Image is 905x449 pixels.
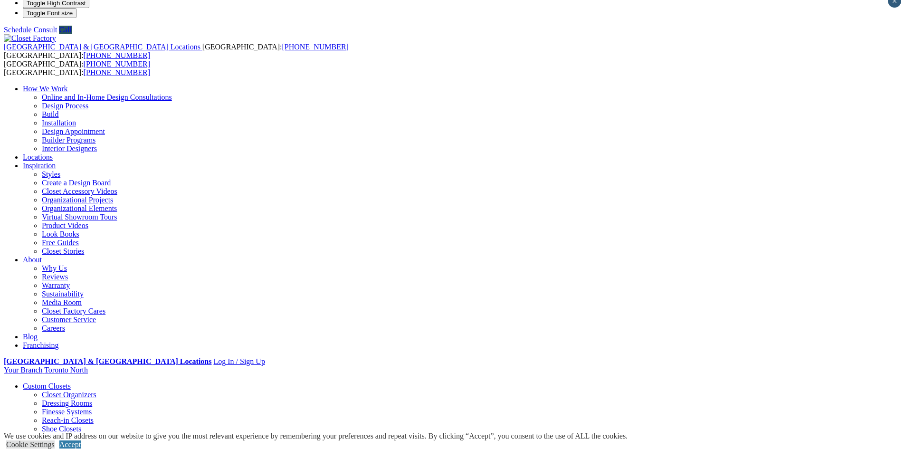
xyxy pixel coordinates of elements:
[42,425,81,433] a: Shoe Closets
[42,196,113,204] a: Organizational Projects
[42,399,92,407] a: Dressing Rooms
[42,119,76,127] a: Installation
[42,187,117,195] a: Closet Accessory Videos
[42,213,117,221] a: Virtual Showroom Tours
[23,256,42,264] a: About
[4,60,150,76] span: [GEOGRAPHIC_DATA]: [GEOGRAPHIC_DATA]:
[42,391,96,399] a: Closet Organizers
[84,68,150,76] a: [PHONE_NUMBER]
[4,432,628,440] div: We use cookies and IP address on our website to give you the most relevant experience by remember...
[23,382,71,390] a: Custom Closets
[42,281,70,289] a: Warranty
[4,26,57,34] a: Schedule Consult
[42,230,79,238] a: Look Books
[42,93,172,101] a: Online and In-Home Design Consultations
[4,43,200,51] span: [GEOGRAPHIC_DATA] & [GEOGRAPHIC_DATA] Locations
[23,162,56,170] a: Inspiration
[42,239,79,247] a: Free Guides
[42,290,84,298] a: Sustainability
[42,204,117,212] a: Organizational Elements
[4,366,88,374] a: Your Branch Toronto North
[42,247,84,255] a: Closet Stories
[4,43,202,51] a: [GEOGRAPHIC_DATA] & [GEOGRAPHIC_DATA] Locations
[23,341,59,349] a: Franchising
[42,144,97,153] a: Interior Designers
[42,221,88,229] a: Product Videos
[84,60,150,68] a: [PHONE_NUMBER]
[42,408,92,416] a: Finesse Systems
[59,440,81,449] a: Accept
[4,357,211,365] a: [GEOGRAPHIC_DATA] & [GEOGRAPHIC_DATA] Locations
[42,102,88,110] a: Design Process
[42,264,67,272] a: Why Us
[42,110,59,118] a: Build
[4,366,42,374] span: Your Branch
[23,85,68,93] a: How We Work
[42,273,68,281] a: Reviews
[42,416,94,424] a: Reach-in Closets
[42,136,95,144] a: Builder Programs
[84,51,150,59] a: [PHONE_NUMBER]
[27,10,73,17] span: Toggle Font size
[282,43,348,51] a: [PHONE_NUMBER]
[44,366,88,374] span: Toronto North
[42,170,60,178] a: Styles
[42,298,82,306] a: Media Room
[59,26,72,34] a: Call
[42,127,105,135] a: Design Appointment
[213,357,265,365] a: Log In / Sign Up
[42,179,111,187] a: Create a Design Board
[4,43,349,59] span: [GEOGRAPHIC_DATA]: [GEOGRAPHIC_DATA]:
[42,315,96,324] a: Customer Service
[4,34,56,43] img: Closet Factory
[42,324,65,332] a: Careers
[6,440,55,449] a: Cookie Settings
[23,153,53,161] a: Locations
[23,8,76,18] button: Toggle Font size
[42,307,105,315] a: Closet Factory Cares
[23,333,38,341] a: Blog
